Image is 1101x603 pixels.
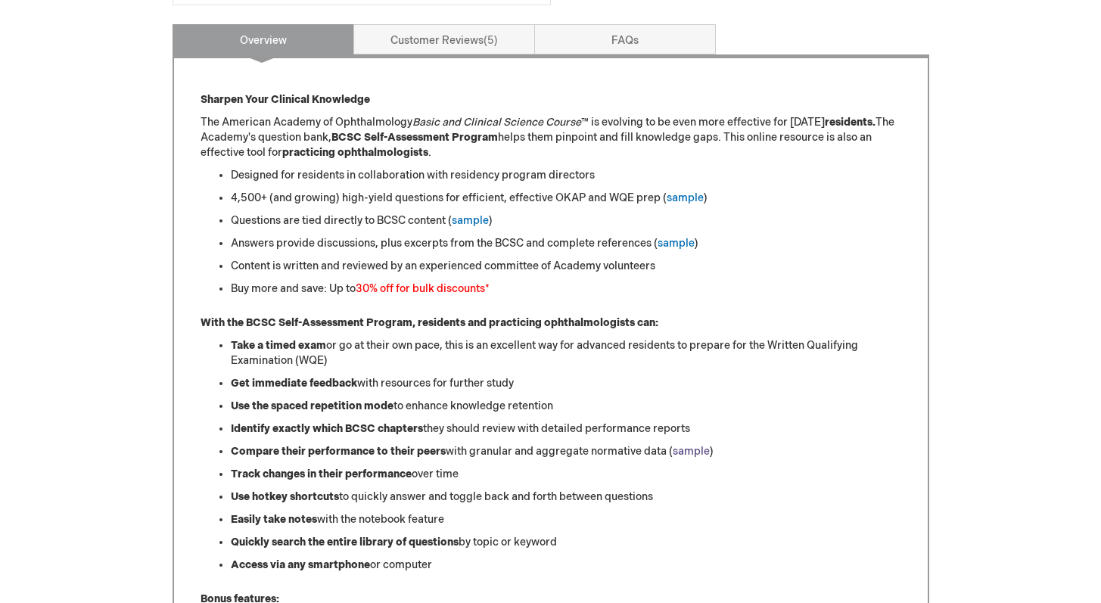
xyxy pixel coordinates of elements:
li: with resources for further study [231,376,901,391]
a: sample [673,445,710,458]
li: Designed for residents in collaboration with residency program directors [231,168,901,183]
strong: Track changes in their performance [231,468,412,480]
span: 5 [484,34,498,47]
li: 4,500+ (and growing) high-yield questions for efficient, effective OKAP and WQE prep ( ) [231,191,901,206]
a: sample [452,214,489,227]
strong: Sharpen Your Clinical Knowledge [201,93,370,106]
li: Questions are tied directly to BCSC content ( ) [231,213,901,228]
strong: Use the spaced repetition mode [231,399,393,412]
p: The American Academy of Ophthalmology ™ is evolving to be even more effective for [DATE] The Acad... [201,115,901,160]
li: or go at their own pace, this is an excellent way for advanced residents to prepare for the Writt... [231,338,901,368]
strong: Access via any smartphone [231,558,370,571]
strong: Compare their performance to their peers [231,445,446,458]
li: by topic or keyword [231,535,901,550]
em: Basic and Clinical Science Course [412,116,581,129]
strong: BCSC Self-Assessment Program [331,131,498,144]
font: 30% off for bulk discounts [356,282,485,295]
strong: Use hotkey shortcuts [231,490,339,503]
li: they should review with detailed performance reports [231,421,901,437]
strong: practicing ophthalmologists [282,146,428,159]
a: Customer Reviews5 [353,24,535,54]
strong: With the BCSC Self-Assessment Program, residents and practicing ophthalmologists can: [201,316,658,329]
strong: Take a timed exam [231,339,326,352]
strong: Easily take notes [231,513,317,526]
li: with granular and aggregate normative data ( ) [231,444,901,459]
a: sample [667,191,704,204]
li: Content is written and reviewed by an experienced committee of Academy volunteers [231,259,901,274]
li: Answers provide discussions, plus excerpts from the BCSC and complete references ( ) [231,236,901,251]
strong: Quickly search the entire library of questions [231,536,459,549]
strong: residents. [825,116,876,129]
li: to quickly answer and toggle back and forth between questions [231,490,901,505]
strong: Identify exactly which BCSC chapters [231,422,423,435]
strong: Get immediate feedback [231,377,357,390]
li: Buy more and save: Up to [231,281,901,297]
li: with the notebook feature [231,512,901,527]
a: Overview [173,24,354,54]
a: FAQs [534,24,716,54]
a: sample [658,237,695,250]
li: or computer [231,558,901,573]
li: to enhance knowledge retention [231,399,901,414]
li: over time [231,467,901,482]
